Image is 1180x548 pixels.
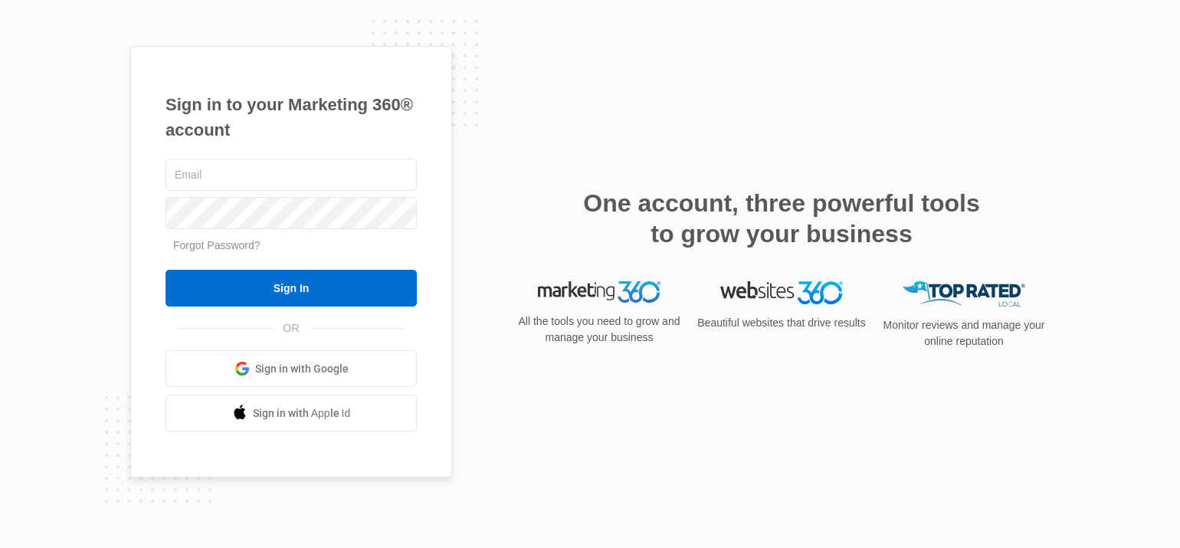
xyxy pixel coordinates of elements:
h1: Sign in to your Marketing 360® account [166,92,417,143]
input: Email [166,159,417,191]
p: Monitor reviews and manage your online reputation [878,317,1050,349]
span: Sign in with Google [255,361,349,377]
a: Forgot Password? [173,239,261,251]
h2: One account, three powerful tools to grow your business [579,188,985,249]
span: OR [273,320,310,336]
img: Top Rated Local [903,281,1025,307]
a: Sign in with Apple Id [166,395,417,432]
a: Sign in with Google [166,350,417,387]
input: Sign In [166,270,417,307]
p: Beautiful websites that drive results [696,315,867,331]
p: All the tools you need to grow and manage your business [513,313,685,346]
img: Marketing 360 [538,281,660,303]
img: Websites 360 [720,281,843,304]
span: Sign in with Apple Id [253,405,351,422]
